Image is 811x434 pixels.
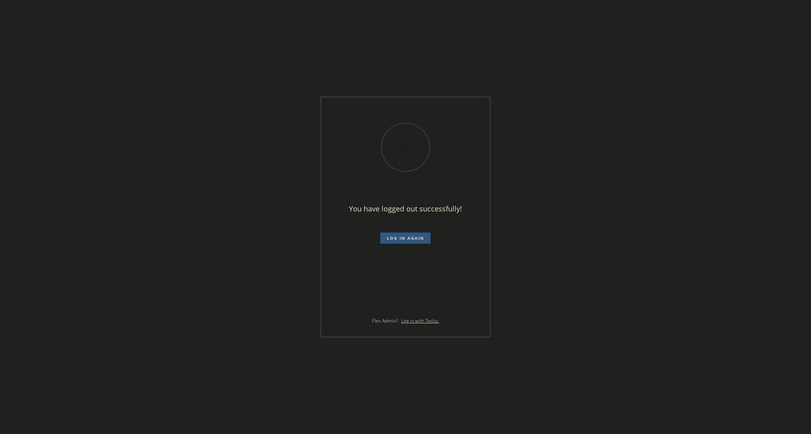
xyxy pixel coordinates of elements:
[349,204,462,213] span: You have logged out successfully!
[401,317,439,324] a: Log in with Twilio.
[372,317,398,324] span: Flex Admin?
[387,235,424,241] span: Log in again
[380,233,431,244] button: Log in again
